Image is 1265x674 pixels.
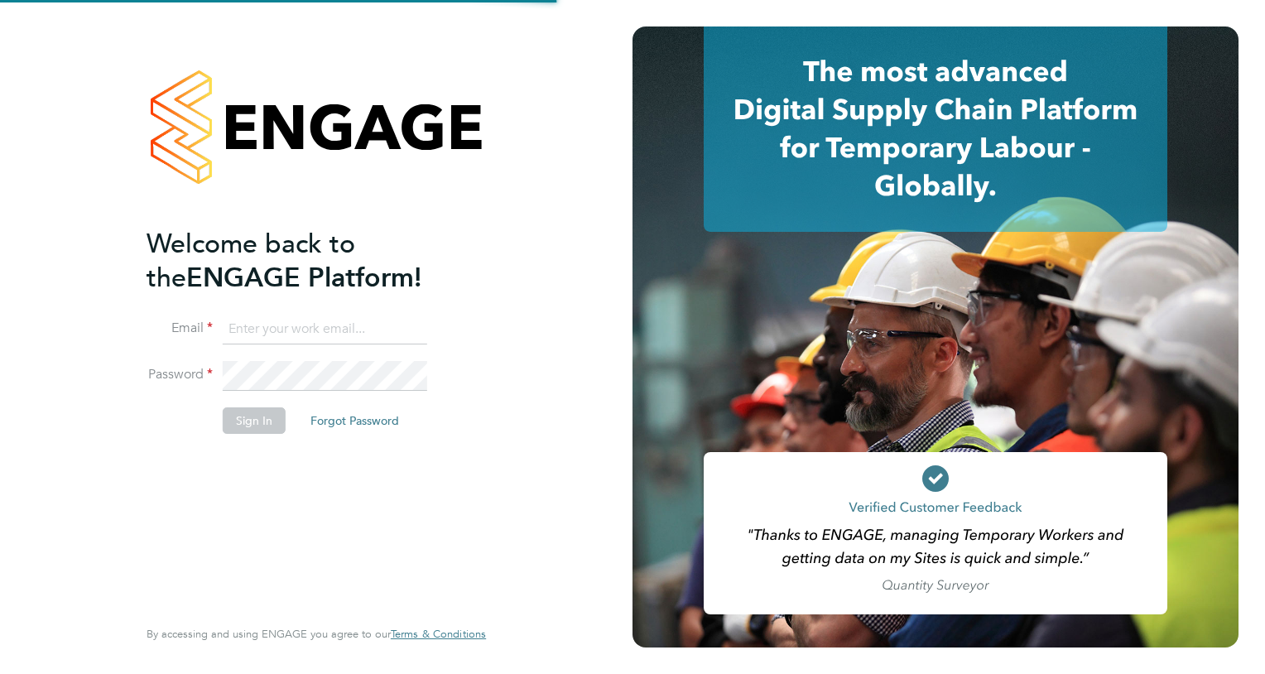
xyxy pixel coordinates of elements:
[147,227,469,295] h2: ENGAGE Platform!
[223,407,286,434] button: Sign In
[147,627,486,641] span: By accessing and using ENGAGE you agree to our
[147,366,213,383] label: Password
[391,627,486,641] span: Terms & Conditions
[223,315,427,344] input: Enter your work email...
[147,320,213,337] label: Email
[391,628,486,641] a: Terms & Conditions
[297,407,412,434] button: Forgot Password
[147,228,355,294] span: Welcome back to the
